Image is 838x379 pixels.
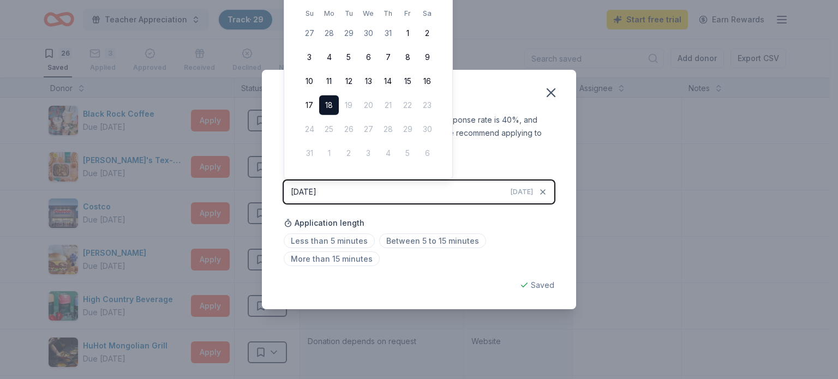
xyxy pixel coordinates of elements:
[339,8,358,19] th: Tuesday
[319,47,339,67] button: 4
[300,8,319,19] th: Sunday
[339,71,358,91] button: 12
[378,47,398,67] button: 7
[319,8,339,19] th: Monday
[300,23,319,43] button: 27
[291,185,316,198] div: [DATE]
[378,8,398,19] th: Thursday
[417,47,437,67] button: 9
[339,23,358,43] button: 29
[417,8,437,19] th: Saturday
[417,71,437,91] button: 16
[358,8,378,19] th: Wednesday
[398,47,417,67] button: 8
[379,233,486,248] span: Between 5 to 15 minutes
[339,47,358,67] button: 5
[284,233,375,248] span: Less than 5 minutes
[398,71,417,91] button: 15
[378,23,398,43] button: 31
[300,95,319,115] button: 17
[398,23,417,43] button: 1
[284,216,364,230] span: Application length
[319,71,339,91] button: 11
[284,251,380,266] span: More than 15 minutes
[398,8,417,19] th: Friday
[358,47,378,67] button: 6
[300,47,319,67] button: 3
[358,23,378,43] button: 30
[284,181,554,203] button: [DATE][DATE]
[511,188,533,196] span: [DATE]
[319,95,339,115] button: 18
[319,23,339,43] button: 28
[300,71,319,91] button: 10
[358,71,378,91] button: 13
[417,23,437,43] button: 2
[378,71,398,91] button: 14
